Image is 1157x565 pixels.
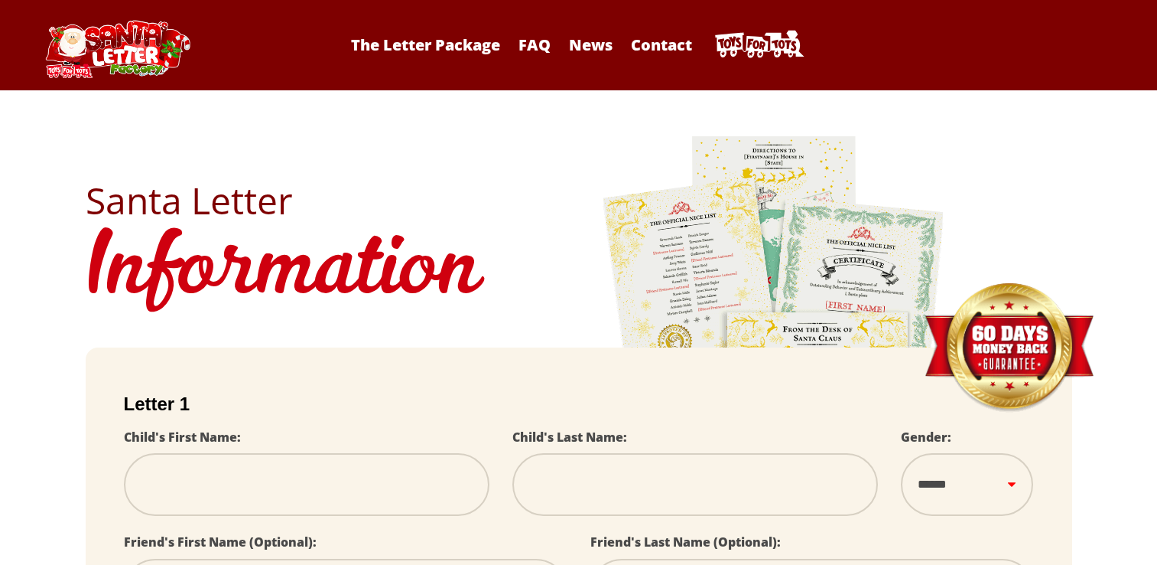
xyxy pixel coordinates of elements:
h2: Santa Letter [86,182,1072,219]
label: Child's Last Name: [512,429,627,446]
a: Contact [623,34,700,55]
h1: Information [86,219,1072,325]
label: Gender: [901,429,951,446]
label: Child's First Name: [124,429,241,446]
a: FAQ [511,34,558,55]
img: Money Back Guarantee [923,282,1095,413]
img: Santa Letter Logo [41,20,193,78]
a: News [561,34,620,55]
img: letters.png [602,134,946,562]
label: Friend's Last Name (Optional): [590,534,781,550]
h2: Letter 1 [124,394,1034,415]
a: The Letter Package [343,34,508,55]
label: Friend's First Name (Optional): [124,534,317,550]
